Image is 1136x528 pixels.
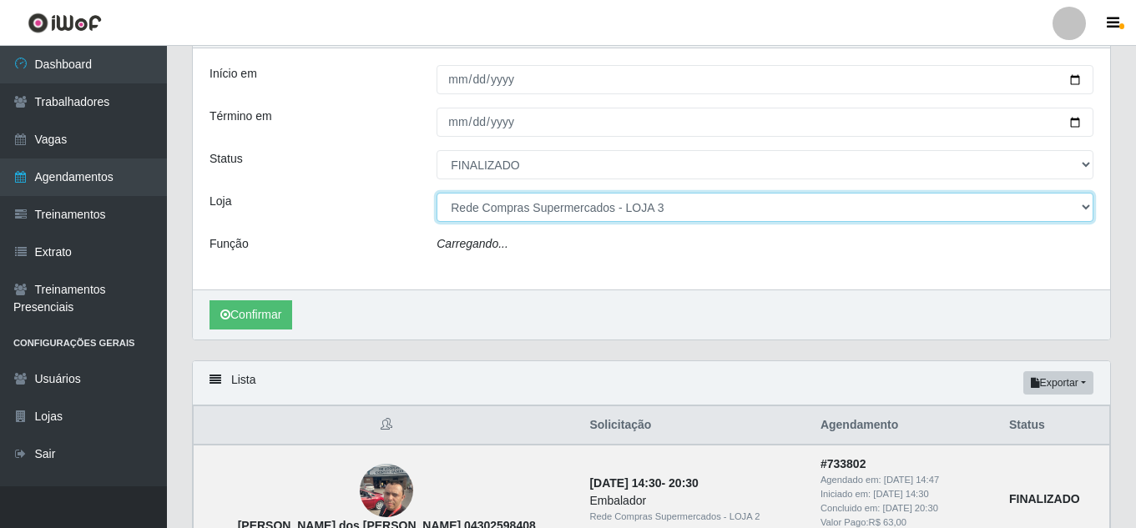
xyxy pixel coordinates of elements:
div: Agendado em: [820,473,989,487]
i: Carregando... [437,237,508,250]
time: [DATE] 14:30 [873,489,928,499]
label: Loja [210,193,231,210]
time: [DATE] 14:47 [884,475,939,485]
div: Concluido em: [820,501,989,515]
label: Função [210,235,249,253]
div: Embalador [589,492,800,510]
label: Término em [210,108,272,125]
button: Confirmar [210,300,292,329]
label: Status [210,150,243,168]
div: Rede Compras Supermercados - LOJA 2 [589,510,800,524]
img: CoreUI Logo [28,13,102,33]
input: 00/00/0000 [437,65,1093,94]
th: Status [999,406,1110,445]
img: Leonardo Lira dos Santos 04302598408 [360,455,413,526]
strong: # 733802 [820,457,866,470]
time: 20:30 [669,476,699,490]
time: [DATE] 20:30 [883,503,938,513]
div: Lista [193,361,1110,405]
time: [DATE] 14:30 [589,476,661,490]
strong: - [589,476,698,490]
label: Início em [210,65,257,83]
th: Solicitação [579,406,810,445]
div: Iniciado em: [820,487,989,501]
strong: FINALIZADO [1009,492,1080,505]
input: 00/00/0000 [437,108,1093,137]
button: Exportar [1023,371,1093,395]
th: Agendamento [810,406,999,445]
